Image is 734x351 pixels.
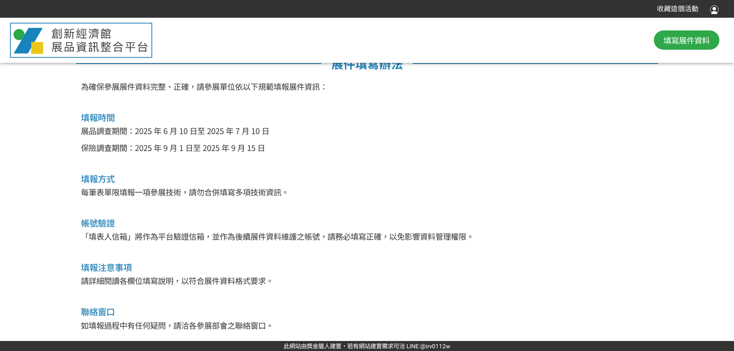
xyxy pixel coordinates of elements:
[654,30,719,50] button: 填寫展件資料
[284,343,450,350] span: 可洽 LINE:
[81,261,132,273] span: 填報注意事項
[81,275,653,287] p: 請詳細閱讀各欄位填寫說明，以符合展件資料格式要求。
[420,343,450,350] a: @irv0112w
[81,142,653,154] p: 保險調查期間：2025 年 9 月 1 日至 2025 年 9 月 15 日
[81,319,653,331] p: 如填報過程中有任何疑問，請洽各參展部會之聯絡窗口。
[13,25,148,55] img: Logo
[663,34,710,46] span: 填寫展件資料
[81,186,653,198] p: 每筆表單限填報一項參展技術，請勿合併填寫多項技術資訊。
[81,111,115,123] span: 填報時間
[81,81,653,92] p: 為確保參展展件資料完整、正確，請參展單位依以下規範填報展件資訊：
[81,217,115,229] span: 帳號驗證
[657,5,699,13] span: 收藏這個活動
[81,230,653,242] p: 「填表人信箱」將作為平台驗證信箱，並作為後續展件資料維護之帳號，請務必填寫正確，以免影響資料管理權限。
[81,305,115,317] span: 聯絡窗口
[81,125,653,137] p: 展品調查期間：2025 年 6 月 10 日至 2025 年 7 月 10 日
[284,343,393,350] a: 此網站由獎金獵人建置，若有網站建置需求
[81,172,115,185] span: 填報方式
[331,57,403,71] span: 展件填寫辦法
